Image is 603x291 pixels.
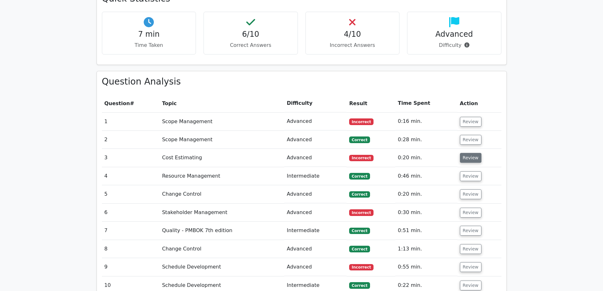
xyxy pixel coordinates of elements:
[160,258,284,276] td: Schedule Development
[349,155,374,161] span: Incorrect
[102,222,160,240] td: 7
[412,41,496,49] p: Difficulty
[460,189,481,199] button: Review
[395,149,457,167] td: 0:20 min.
[102,204,160,222] td: 6
[102,94,160,112] th: #
[160,240,284,258] td: Change Control
[284,167,347,185] td: Intermediate
[102,185,160,203] td: 5
[160,167,284,185] td: Resource Management
[284,240,347,258] td: Advanced
[284,204,347,222] td: Advanced
[349,118,374,125] span: Incorrect
[160,204,284,222] td: Stakeholder Management
[395,131,457,149] td: 0:28 min.
[347,94,395,112] th: Result
[160,94,284,112] th: Topic
[460,208,481,218] button: Review
[102,167,160,185] td: 4
[349,228,370,234] span: Correct
[349,282,370,288] span: Correct
[395,185,457,203] td: 0:20 min.
[395,112,457,130] td: 0:16 min.
[209,41,292,49] p: Correct Answers
[107,30,191,39] h4: 7 min
[284,149,347,167] td: Advanced
[460,226,481,236] button: Review
[102,76,501,87] h3: Question Analysis
[460,135,481,145] button: Review
[102,131,160,149] td: 2
[457,94,501,112] th: Action
[460,117,481,127] button: Review
[460,262,481,272] button: Review
[349,264,374,270] span: Incorrect
[349,136,370,143] span: Correct
[284,94,347,112] th: Difficulty
[284,185,347,203] td: Advanced
[284,258,347,276] td: Advanced
[395,258,457,276] td: 0:55 min.
[460,281,481,290] button: Review
[311,41,394,49] p: Incorrect Answers
[102,258,160,276] td: 9
[412,30,496,39] h4: Advanced
[104,100,130,106] span: Question
[209,30,292,39] h4: 6/10
[102,240,160,258] td: 8
[284,131,347,149] td: Advanced
[160,149,284,167] td: Cost Estimating
[460,153,481,163] button: Review
[102,112,160,130] td: 1
[102,149,160,167] td: 3
[395,167,457,185] td: 0:46 min.
[395,222,457,240] td: 0:51 min.
[395,204,457,222] td: 0:30 min.
[160,222,284,240] td: Quality - PMBOK 7th edition
[395,94,457,112] th: Time Spent
[284,112,347,130] td: Advanced
[349,173,370,179] span: Correct
[395,240,457,258] td: 1:13 min.
[284,222,347,240] td: Intermediate
[160,185,284,203] td: Change Control
[107,41,191,49] p: Time Taken
[460,244,481,254] button: Review
[160,131,284,149] td: Scope Management
[311,30,394,39] h4: 4/10
[460,171,481,181] button: Review
[349,246,370,252] span: Correct
[349,191,370,198] span: Correct
[349,209,374,216] span: Incorrect
[160,112,284,130] td: Scope Management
